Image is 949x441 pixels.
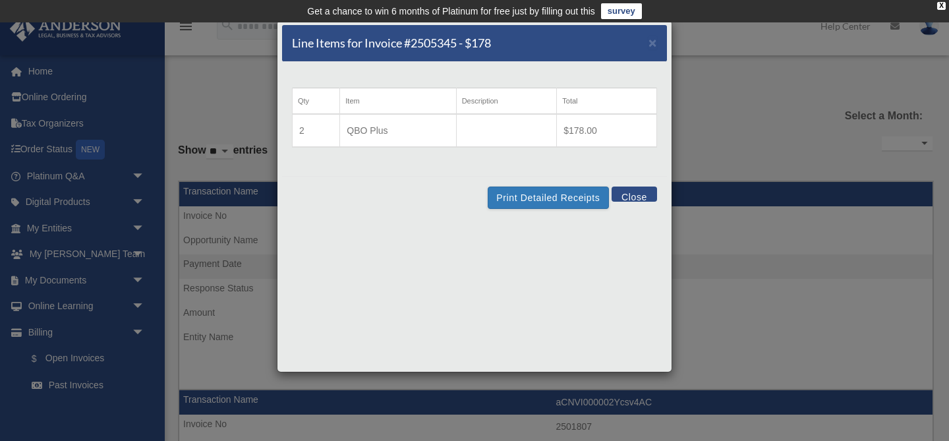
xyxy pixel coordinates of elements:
[340,114,456,147] td: QBO Plus
[488,187,608,209] button: Print Detailed Receipts
[456,88,557,115] th: Description
[557,88,657,115] th: Total
[293,88,340,115] th: Qty
[937,2,946,10] div: close
[557,114,657,147] td: $178.00
[340,88,456,115] th: Item
[648,36,657,49] button: Close
[307,3,595,19] div: Get a chance to win 6 months of Platinum for free just by filling out this
[292,35,491,51] h5: Line Items for Invoice #2505345 - $178
[612,187,657,202] button: Close
[293,114,340,147] td: 2
[601,3,642,19] a: survey
[648,35,657,50] span: ×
